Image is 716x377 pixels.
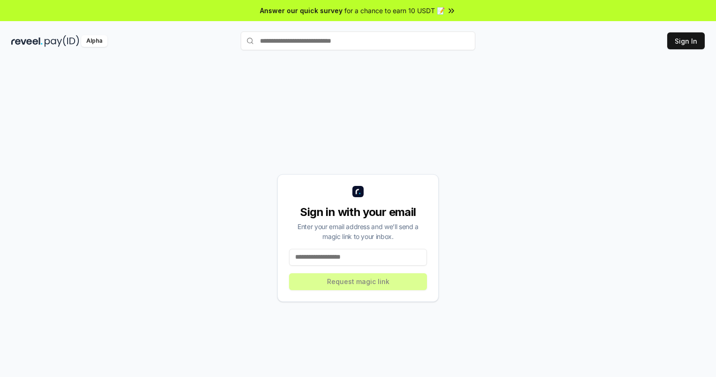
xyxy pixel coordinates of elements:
img: logo_small [352,186,364,197]
img: pay_id [45,35,79,47]
div: Sign in with your email [289,205,427,220]
span: for a chance to earn 10 USDT 📝 [344,6,445,15]
span: Answer our quick survey [260,6,343,15]
div: Alpha [81,35,107,47]
button: Sign In [667,32,705,49]
img: reveel_dark [11,35,43,47]
div: Enter your email address and we’ll send a magic link to your inbox. [289,222,427,241]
